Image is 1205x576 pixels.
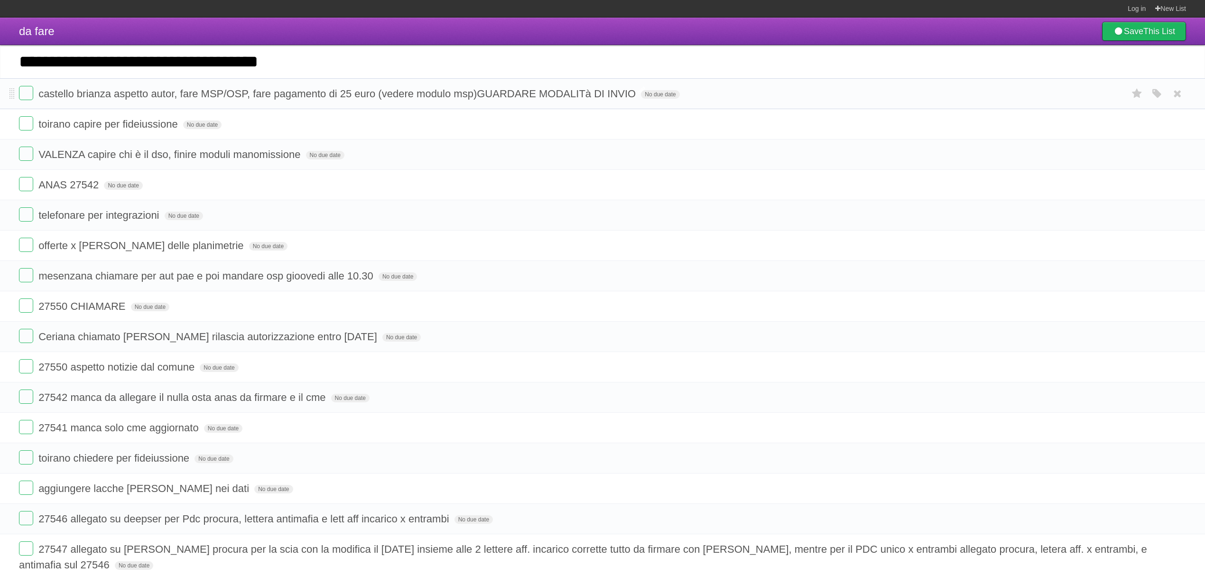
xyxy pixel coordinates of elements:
a: SaveThis List [1102,22,1186,41]
span: No due date [382,333,421,342]
label: Done [19,420,33,434]
label: Done [19,207,33,222]
label: Done [19,511,33,525]
span: 27541 manca solo cme aggiornato [38,422,201,434]
span: No due date [254,485,293,493]
b: This List [1143,27,1175,36]
label: Done [19,147,33,161]
span: 27542 manca da allegare il nulla osta anas da firmare e il cme [38,391,328,403]
span: No due date [131,303,169,311]
label: Done [19,116,33,130]
span: castello brianza aspetto autor, fare MSP/OSP, fare pagamento di 25 euro (vedere modulo msp)GUARDA... [38,88,638,100]
span: aggiungere lacche [PERSON_NAME] nei dati [38,483,251,494]
span: No due date [165,212,203,220]
label: Done [19,268,33,282]
span: toirano capire per fideiussione [38,118,180,130]
label: Done [19,450,33,465]
span: No due date [104,181,142,190]
span: No due date [249,242,287,251]
span: offerte x [PERSON_NAME] delle planimetrie [38,240,246,251]
span: No due date [204,424,242,433]
span: No due date [195,455,233,463]
span: No due date [200,363,238,372]
span: No due date [454,515,493,524]
span: No due date [379,272,417,281]
span: No due date [183,121,222,129]
label: Done [19,86,33,100]
label: Done [19,541,33,556]
label: Done [19,238,33,252]
span: mesenzana chiamare per aut pae e poi mandare osp gioovedi alle 10.30 [38,270,376,282]
label: Done [19,390,33,404]
label: Done [19,359,33,373]
span: VALENZA capire chi è il dso, finire moduli manomissione [38,149,303,160]
label: Done [19,329,33,343]
span: 27550 CHIAMARE [38,300,128,312]
label: Done [19,298,33,313]
span: telefonare per integrazioni [38,209,161,221]
span: No due date [641,90,679,99]
span: toirano chiedere per fideiussione [38,452,192,464]
label: Done [19,481,33,495]
span: 27546 allegato su deepser per Pdc procura, lettera antimafia e lett aff incarico x entrambi [38,513,451,525]
span: da fare [19,25,55,37]
span: 27550 aspetto notizie dal comune [38,361,197,373]
span: No due date [306,151,344,159]
span: Ceriana chiamato [PERSON_NAME] rilascia autorizzazione entro [DATE] [38,331,380,343]
span: No due date [115,561,153,570]
span: ANAS 27542 [38,179,101,191]
span: 27547 allegato su [PERSON_NAME] procura per la scia con la modifica il [DATE] insieme alle 2 lett... [19,543,1147,571]
label: Done [19,177,33,191]
label: Star task [1128,86,1146,102]
span: No due date [331,394,370,402]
